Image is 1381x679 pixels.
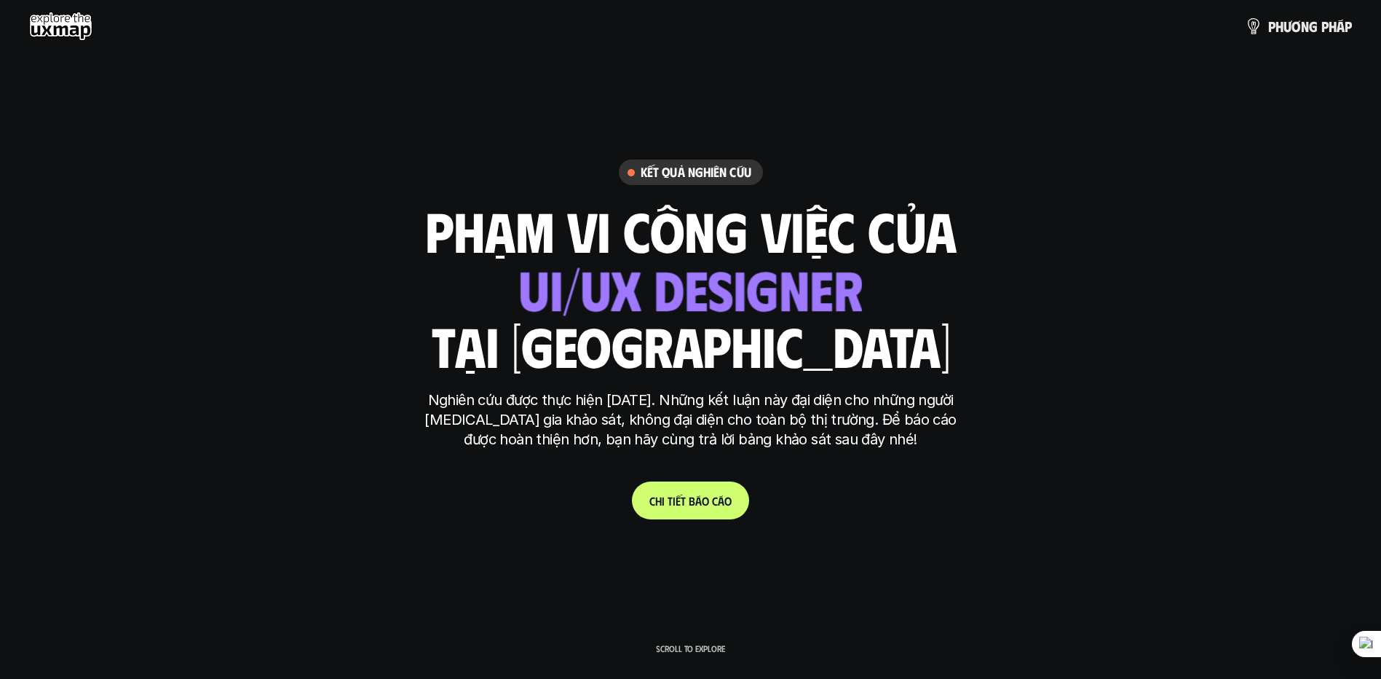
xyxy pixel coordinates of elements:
[681,494,686,508] span: t
[632,482,749,519] a: Chitiếtbáocáo
[1291,18,1301,34] span: ơ
[668,494,673,508] span: t
[1275,18,1283,34] span: h
[695,494,702,508] span: á
[431,315,950,376] h1: tại [GEOGRAPHIC_DATA]
[1321,18,1329,34] span: p
[702,494,709,508] span: o
[712,494,718,508] span: c
[724,494,732,508] span: o
[1245,12,1352,41] a: phươngpháp
[425,200,957,261] h1: phạm vi công việc của
[1283,18,1291,34] span: ư
[673,494,676,508] span: i
[1329,18,1337,34] span: h
[1301,18,1309,34] span: n
[1309,18,1318,34] span: g
[1268,18,1275,34] span: p
[655,494,662,508] span: h
[641,164,751,181] h6: Kết quả nghiên cứu
[418,390,964,450] p: Nghiên cứu được thực hiện [DATE]. Những kết luận này đại diện cho những người [MEDICAL_DATA] gia ...
[649,494,655,508] span: C
[689,494,695,508] span: b
[676,494,681,508] span: ế
[656,643,725,654] p: Scroll to explore
[1345,18,1352,34] span: p
[662,494,665,508] span: i
[718,494,724,508] span: á
[1337,18,1345,34] span: á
